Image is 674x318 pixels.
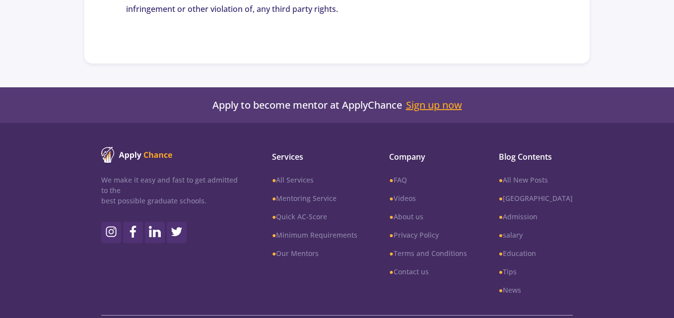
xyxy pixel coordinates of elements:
[499,175,503,185] b: ●
[499,193,503,203] b: ●
[389,175,393,185] b: ●
[272,193,357,203] a: ●Mentoring Service
[101,147,173,163] img: ApplyChance logo
[272,212,276,221] b: ●
[499,248,573,258] a: ●Education
[389,193,467,203] a: ●Videos
[389,267,393,276] b: ●
[272,175,276,185] b: ●
[499,230,573,240] a: ●salary
[499,285,573,295] a: ●News
[389,193,393,203] b: ●
[499,230,503,240] b: ●
[499,193,573,203] a: ●[GEOGRAPHIC_DATA]
[272,230,357,240] a: ●Minimum Requirements
[499,211,573,222] a: ●Admission
[389,175,467,185] a: ●FAQ
[272,193,276,203] b: ●
[499,266,573,277] a: ●Tips
[389,212,393,221] b: ●
[272,151,357,163] span: Services
[389,230,393,240] b: ●
[272,211,357,222] a: ●Quick AC-Score
[499,249,503,258] b: ●
[499,151,573,163] span: Blog Contents
[272,249,276,258] b: ●
[389,230,467,240] a: ●Privacy Policy
[272,230,276,240] b: ●
[499,212,503,221] b: ●
[389,211,467,222] a: ●About us
[389,266,467,277] a: ●Contact us
[389,248,467,258] a: ●Terms and Conditions
[406,99,462,111] a: Sign up now
[272,248,357,258] a: ●Our Mentors
[389,249,393,258] b: ●
[499,267,503,276] b: ●
[389,151,467,163] span: Company
[499,175,573,185] a: ●All New Posts
[272,175,357,185] a: ●All Services
[101,175,244,206] p: We make it easy and fast to get admitted to the best possible graduate schools.
[499,285,503,295] b: ●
